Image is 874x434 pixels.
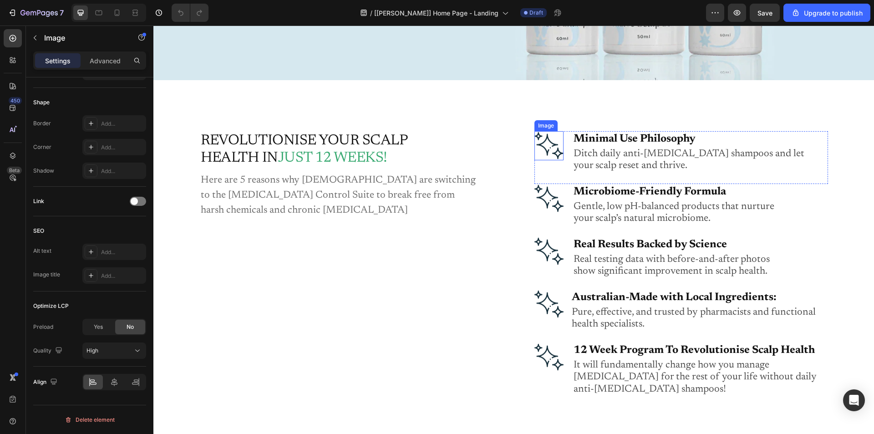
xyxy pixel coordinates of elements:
span: No [127,323,134,331]
img: gempages_571865595801240800-a7f81122-e453-4a30-9895-138ce34eca0d.png [381,317,410,346]
div: Border [33,119,51,128]
div: Corner [33,143,51,151]
div: Align [33,376,59,388]
div: Open Intercom Messenger [843,389,865,411]
button: Save [750,4,780,22]
iframe: To enrich screen reader interactions, please activate Accessibility in Grammarly extension settings [153,26,874,434]
p: Settings [45,56,71,66]
p: Gentle, low pH-balanced products that nurture your scalp’s natural microbiome. [420,175,621,199]
img: gempages_571865595801240800-a7f81122-e453-4a30-9895-138ce34eca0d.png [381,264,410,293]
button: High [82,342,146,359]
div: Add... [101,120,144,128]
span: Save [757,9,772,17]
p: Pure, effective, and trusted by pharmacists and functional health specialists. [418,281,662,305]
img: gempages_571865595801240800-a7f81122-e453-4a30-9895-138ce34eca0d.png [381,106,410,135]
h2: 12 Week Program To Revolutionise Scalp Health [419,317,675,333]
div: Add... [101,167,144,175]
p: Ditch daily anti-[MEDICAL_DATA] shampoos and let your scalp reset and thrive. [420,123,674,147]
h2: Microbiome-Friendly Formula [419,158,622,174]
div: Optimize LCP [33,302,69,310]
div: Undo/Redo [172,4,208,22]
span: / [370,8,372,18]
img: gempages_571865595801240800-a7f81122-e453-4a30-9895-138ce34eca0d.png [381,211,410,240]
span: [[PERSON_NAME]] Home Page - Landing [374,8,498,18]
div: SEO [33,227,44,235]
div: Shape [33,98,50,107]
button: 7 [4,4,68,22]
img: gempages_571865595801240800-a7f81122-e453-4a30-9895-138ce34eca0d.png [381,158,410,188]
p: 7 [60,7,64,18]
p: Image [44,32,122,43]
p: Real testing data with before-and-after photos show significant improvement in scalp health. [420,228,616,252]
div: Beta [7,167,22,174]
div: Shadow [33,167,54,175]
div: Quality [33,345,64,357]
div: Link [33,197,44,205]
div: Delete element [65,414,115,425]
div: 450 [9,97,22,104]
p: Advanced [90,56,121,66]
div: Add... [101,248,144,256]
div: Add... [101,272,144,280]
div: Image title [33,271,60,279]
button: Upgrade to publish [783,4,870,22]
h2: Minimal Use Philosophy [419,106,675,122]
div: Alt text [33,247,51,255]
span: Yes [94,323,103,331]
div: Image [383,96,402,104]
div: Add... [101,143,144,152]
span: Draft [529,9,543,17]
p: It will fundamentally change how you manage [MEDICAL_DATA] for the rest of your life without dail... [420,334,674,370]
div: Preload [33,323,53,331]
button: Delete element [33,413,146,427]
h2: Australian-Made with Local Ingredients: [417,264,663,280]
span: High [86,347,98,354]
h2: Real Results Backed by Science [419,211,617,227]
div: Upgrade to publish [791,8,863,18]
